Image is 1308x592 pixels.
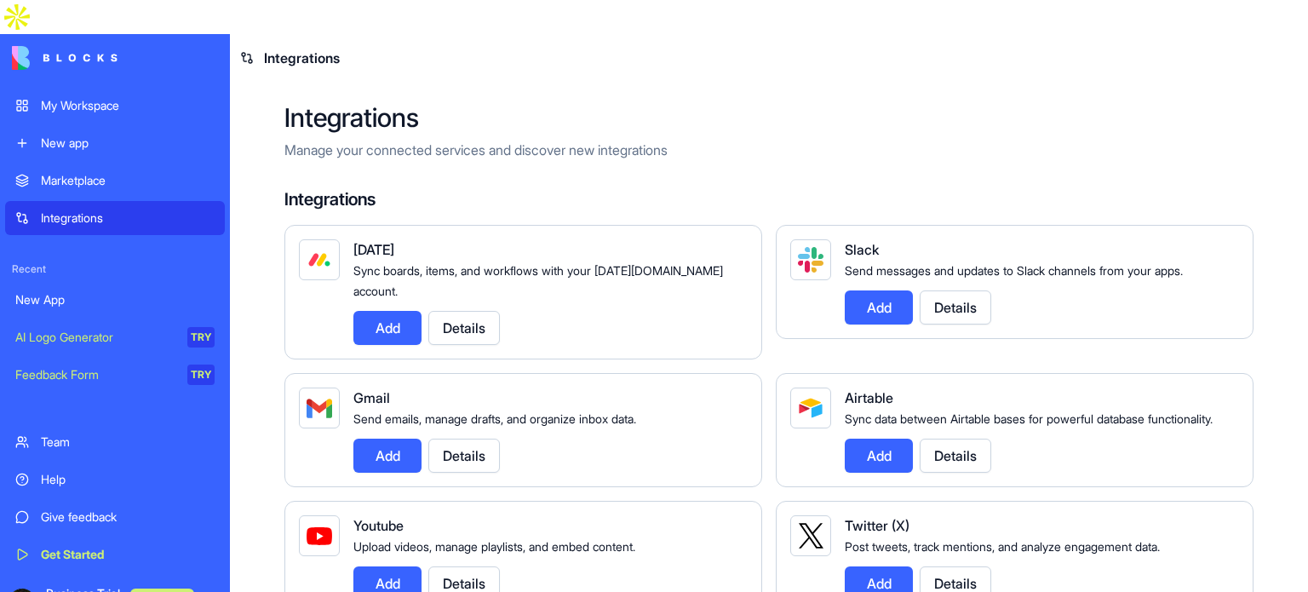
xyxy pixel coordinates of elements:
[41,172,215,189] div: Marketplace
[5,320,225,354] a: AI Logo GeneratorTRY
[14,480,326,509] textarea: Message…
[353,517,404,534] span: Youtube
[920,439,991,473] button: Details
[845,290,913,325] button: Add
[41,546,215,563] div: Get Started
[5,283,225,317] a: New App
[12,46,118,70] img: logo
[353,439,422,473] button: Add
[845,539,1160,554] span: Post tweets, track mentions, and analyze engagement data.
[27,134,266,167] div: Welcome to Blocks 🙌 I'm here if you have any questions!
[920,290,991,325] button: Details
[353,539,635,554] span: Upload videos, manage playlists, and embed content.
[5,89,225,123] a: My Workspace
[187,365,215,385] div: TRY
[41,434,215,451] div: Team
[845,241,879,258] span: Slack
[353,263,723,298] span: Sync boards, items, and workflows with your [DATE][DOMAIN_NAME] account.
[83,9,193,21] h1: [PERSON_NAME]
[41,135,215,152] div: New app
[14,98,327,215] div: Shelly says…
[428,439,500,473] button: Details
[845,389,893,406] span: Airtable
[5,537,225,572] a: Get Started
[299,7,330,37] div: Close
[54,516,67,530] button: Emoji picker
[284,102,1253,133] h2: Integrations
[267,7,299,39] button: Home
[353,411,636,426] span: Send emails, manage drafts, and organize inbox data.
[41,471,215,488] div: Help
[845,263,1183,278] span: Send messages and updates to Slack channels from your apps.
[353,389,390,406] span: Gmail
[83,21,165,38] p: Active 20h ago
[27,108,266,125] div: Hey [PERSON_NAME] 👋
[41,97,215,114] div: My Workspace
[292,509,319,537] button: Send a message…
[15,366,175,383] div: Feedback Form
[353,241,394,258] span: [DATE]
[5,201,225,235] a: Integrations
[845,411,1213,426] span: Sync data between Airtable bases for powerful database functionality.
[11,7,43,39] button: go back
[108,516,122,530] button: Start recording
[187,327,215,348] div: TRY
[5,425,225,459] a: Team
[428,311,500,345] button: Details
[14,98,279,177] div: Hey [PERSON_NAME] 👋Welcome to Blocks 🙌 I'm here if you have any questions![PERSON_NAME] • 47m ago
[845,517,909,534] span: Twitter (X)
[41,509,215,526] div: Give feedback
[15,329,175,346] div: AI Logo Generator
[5,164,225,198] a: Marketplace
[49,9,76,37] img: Profile image for Shelly
[353,311,422,345] button: Add
[284,187,1253,211] h4: Integrations
[81,516,95,530] button: Gif picker
[5,126,225,160] a: New app
[5,463,225,497] a: Help
[5,358,225,392] a: Feedback FormTRY
[5,262,225,276] span: Recent
[5,500,225,534] a: Give feedback
[845,439,913,473] button: Add
[15,291,215,308] div: New App
[27,181,171,191] div: [PERSON_NAME] • 47m ago
[264,48,340,68] span: Integrations
[26,516,40,530] button: Upload attachment
[284,140,1253,160] p: Manage your connected services and discover new integrations
[41,210,215,227] div: Integrations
